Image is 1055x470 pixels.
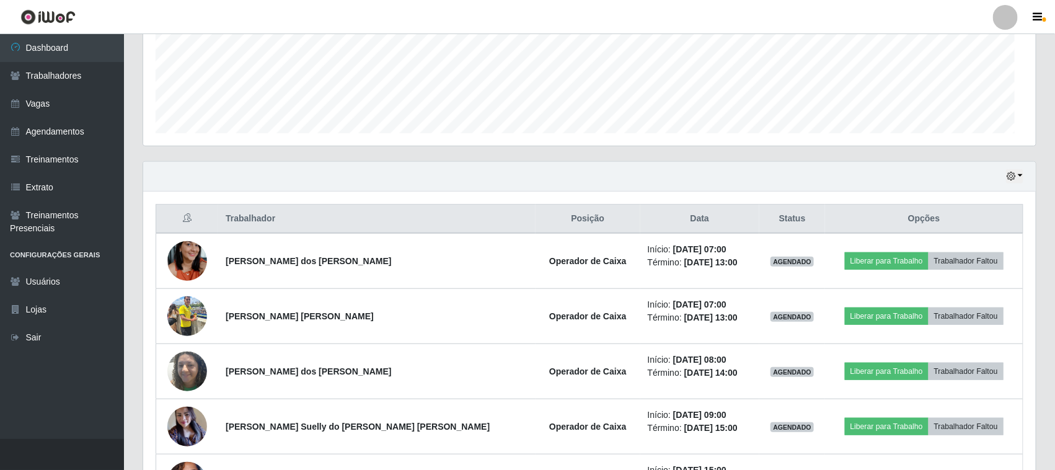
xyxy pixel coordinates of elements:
strong: Operador de Caixa [549,366,627,376]
time: [DATE] 13:00 [684,313,738,322]
strong: [PERSON_NAME] Suelly do [PERSON_NAME] [PERSON_NAME] [226,422,490,432]
strong: Operador de Caixa [549,311,627,321]
th: Data [640,205,759,234]
th: Status [759,205,825,234]
button: Liberar para Trabalho [845,418,929,435]
th: Opções [825,205,1023,234]
img: 1704159862807.jpeg [167,226,207,296]
strong: Operador de Caixa [549,422,627,432]
time: [DATE] 07:00 [673,299,726,309]
time: [DATE] 07:00 [673,244,726,254]
strong: Operador de Caixa [549,256,627,266]
li: Início: [648,353,752,366]
th: Trabalhador [218,205,536,234]
button: Trabalhador Faltou [929,252,1004,270]
li: Início: [648,243,752,256]
span: AGENDADO [770,422,814,432]
button: Liberar para Trabalho [845,252,929,270]
time: [DATE] 15:00 [684,423,738,433]
strong: [PERSON_NAME] dos [PERSON_NAME] [226,366,392,376]
img: 1711331188761.jpeg [167,400,207,453]
li: Término: [648,366,752,379]
li: Término: [648,422,752,435]
time: [DATE] 08:00 [673,355,726,365]
img: CoreUI Logo [20,9,76,25]
li: Início: [648,409,752,422]
time: [DATE] 13:00 [684,257,738,267]
strong: [PERSON_NAME] [PERSON_NAME] [226,311,374,321]
span: AGENDADO [770,312,814,322]
th: Posição [536,205,640,234]
button: Trabalhador Faltou [929,308,1004,325]
span: AGENDADO [770,257,814,267]
li: Início: [648,298,752,311]
button: Trabalhador Faltou [929,418,1004,435]
span: AGENDADO [770,367,814,377]
img: 1748380759498.jpeg [167,290,207,342]
time: [DATE] 09:00 [673,410,726,420]
time: [DATE] 14:00 [684,368,738,378]
li: Término: [648,256,752,269]
button: Trabalhador Faltou [929,363,1004,380]
img: 1736128144098.jpeg [167,345,207,397]
strong: [PERSON_NAME] dos [PERSON_NAME] [226,256,392,266]
button: Liberar para Trabalho [845,363,929,380]
button: Liberar para Trabalho [845,308,929,325]
li: Término: [648,311,752,324]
